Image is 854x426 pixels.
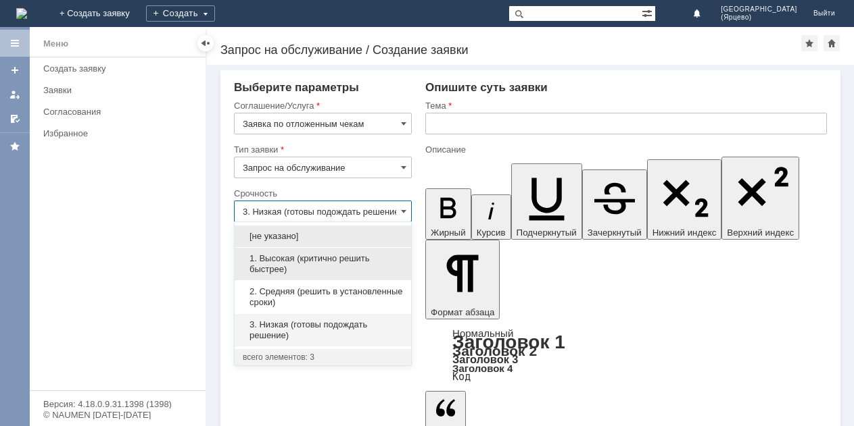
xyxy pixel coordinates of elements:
span: Подчеркнутый [517,228,577,238]
a: Заявки [38,80,203,101]
div: © NAUMEN [DATE]-[DATE] [43,410,192,419]
button: Подчеркнутый [511,163,582,240]
span: Выберите параметры [234,81,359,94]
span: Формат абзаца [431,307,494,317]
div: Согласования [43,107,197,117]
button: Курсив [471,194,511,240]
div: Создать [146,5,215,22]
a: Заголовок 1 [452,331,565,352]
span: (Ярцево) [721,14,797,22]
a: Нормальный [452,327,513,339]
button: Верхний индекс [721,157,799,240]
div: Тип заявки [234,145,409,154]
span: 1. Высокая (критично решить быстрее) [243,253,403,275]
div: Тема [425,101,824,110]
a: Согласования [38,101,203,122]
span: [GEOGRAPHIC_DATA] [721,5,797,14]
button: Нижний индекс [647,159,722,240]
button: Жирный [425,188,471,240]
div: Избранное [43,128,183,138]
div: Запрос на обслуживание / Создание заявки [220,43,801,57]
div: Создать заявку [43,63,197,74]
div: Скрыть меню [197,35,214,51]
div: Срочность [234,189,409,198]
img: logo [16,8,27,19]
a: Заголовок 3 [452,353,518,365]
span: Нижний индекс [653,228,717,238]
div: Описание [425,145,824,154]
span: Жирный [431,228,466,238]
div: Меню [43,36,68,52]
div: Соглашение/Услуга [234,101,409,110]
a: Создать заявку [38,58,203,79]
span: 3. Низкая (готовы подождать решение) [243,319,403,341]
span: Расширенный поиск [642,6,655,19]
a: Заголовок 4 [452,363,513,374]
a: Перейти на домашнюю страницу [16,8,27,19]
a: Создать заявку [4,59,26,81]
span: Курсив [477,228,506,238]
div: Формат абзаца [425,329,827,381]
div: всего элементов: 3 [243,352,403,363]
a: Мои согласования [4,108,26,130]
span: Опишите суть заявки [425,81,548,94]
span: [не указано] [243,231,403,242]
span: Верхний индекс [727,228,794,238]
button: Формат абзаца [425,240,500,319]
a: Мои заявки [4,84,26,105]
div: Заявки [43,85,197,95]
span: 2. Средняя (решить в установленные сроки) [243,286,403,308]
div: Версия: 4.18.0.9.31.1398 (1398) [43,400,192,408]
div: Добавить в избранное [801,35,817,51]
a: Код [452,371,471,383]
button: Зачеркнутый [582,169,647,240]
div: Сделать домашней страницей [824,35,840,51]
span: Зачеркнутый [588,228,642,238]
a: Заголовок 2 [452,343,537,358]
